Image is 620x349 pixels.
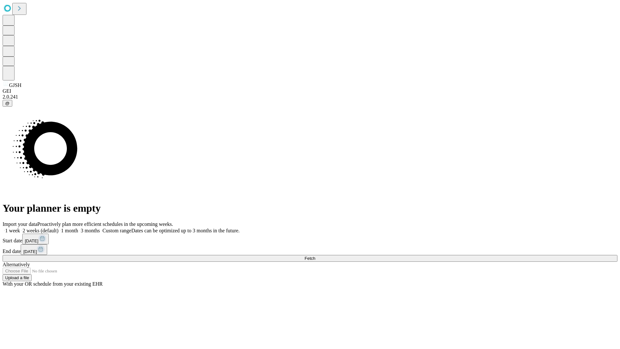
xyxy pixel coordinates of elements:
span: Dates can be optimized up to 3 months in the future. [131,228,240,233]
span: [DATE] [23,249,37,254]
div: Start date [3,234,617,244]
div: 2.0.241 [3,94,617,100]
div: End date [3,244,617,255]
span: @ [5,101,10,106]
button: @ [3,100,12,107]
button: Fetch [3,255,617,262]
span: Custom range [102,228,131,233]
span: Import your data [3,221,37,227]
span: 2 weeks (default) [23,228,58,233]
div: GEI [3,88,617,94]
h1: Your planner is empty [3,202,617,214]
span: 3 months [81,228,100,233]
span: 1 week [5,228,20,233]
span: Proactively plan more efficient schedules in the upcoming weeks. [37,221,173,227]
button: Upload a file [3,274,32,281]
span: With your OR schedule from your existing EHR [3,281,103,287]
span: Alternatively [3,262,30,267]
button: [DATE] [22,234,49,244]
span: Fetch [305,256,315,261]
span: [DATE] [25,238,38,243]
span: 1 month [61,228,78,233]
button: [DATE] [21,244,47,255]
span: GJSH [9,82,21,88]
